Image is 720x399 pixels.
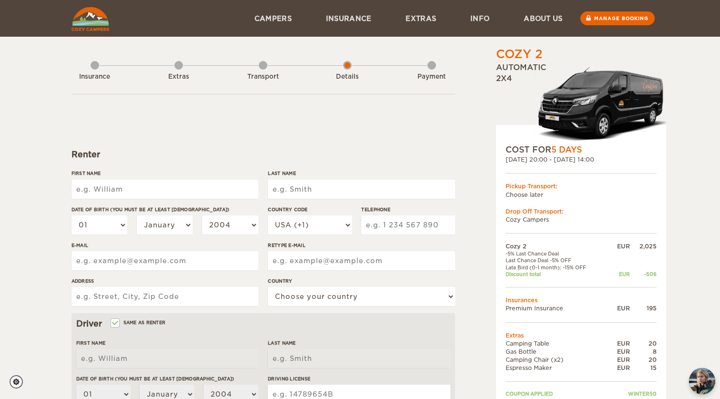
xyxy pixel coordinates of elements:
div: EUR [607,356,629,364]
div: EUR [607,348,629,356]
td: -5% Last Chance Deal [506,250,607,257]
div: 15 [630,364,657,372]
div: [DATE] 20:00 - [DATE] 14:00 [506,155,657,164]
div: Pickup Transport: [506,182,657,190]
div: Renter [71,149,455,160]
td: Coupon applied [506,390,607,397]
input: e.g. Smith [268,349,450,368]
div: Payment [406,72,458,82]
td: Premium Insurance [506,304,607,312]
div: 20 [630,356,657,364]
div: EUR [607,304,629,312]
input: e.g. William [76,349,258,368]
div: 195 [630,304,657,312]
div: 20 [630,339,657,348]
input: e.g. William [71,180,258,199]
td: Camping Table [506,339,607,348]
label: Retype E-mail [268,242,455,249]
td: Camping Chair (x2) [506,356,607,364]
button: chat-button [689,368,715,394]
label: First Name [71,170,258,177]
td: Cozy Campers [506,215,657,224]
input: Same as renter [112,321,118,327]
div: Drop Off Transport: [506,207,657,215]
label: Country Code [268,206,352,213]
div: Driver [76,318,450,329]
label: Date of birth (You must be at least [DEMOGRAPHIC_DATA]) [71,206,258,213]
label: Last Name [268,339,450,347]
div: COST FOR [506,144,657,155]
div: EUR [607,339,629,348]
label: Last Name [268,170,455,177]
label: Telephone [361,206,455,213]
span: 5 Days [551,145,582,154]
td: Extras [506,331,657,339]
label: Address [71,277,258,285]
td: Gas Bottle [506,348,607,356]
label: E-mail [71,242,258,249]
label: Country [268,277,455,285]
img: Cozy Campers [71,7,109,31]
td: Discount total [506,271,607,277]
img: Langur-m-c-logo-2.png [534,65,666,144]
div: -506 [630,271,657,277]
td: Late Bird (0-1 month): -15% OFF [506,264,607,271]
td: Last Chance Deal -5% OFF [506,257,607,264]
td: Cozy 2 [506,242,607,250]
td: Espresso Maker [506,364,607,372]
div: Extras [152,72,205,82]
div: Transport [237,72,289,82]
td: Choose later [506,191,657,199]
div: Insurance [69,72,121,82]
div: EUR [607,242,629,250]
input: e.g. example@example.com [71,251,258,270]
td: WINTER50 [607,390,656,397]
div: 2,025 [630,242,657,250]
div: Details [321,72,374,82]
div: Automatic 2x4 [496,62,666,144]
label: First Name [76,339,258,347]
td: Insurances [506,296,657,304]
div: 8 [630,348,657,356]
img: Freyja at Cozy Campers [689,368,715,394]
div: EUR [607,364,629,372]
label: Driving License [268,375,450,382]
div: Cozy 2 [496,46,542,62]
label: Same as renter [112,318,166,327]
input: e.g. 1 234 567 890 [361,215,455,235]
input: e.g. example@example.com [268,251,455,270]
label: Date of birth (You must be at least [DEMOGRAPHIC_DATA]) [76,375,258,382]
div: EUR [607,271,629,277]
a: Manage booking [580,11,655,25]
input: e.g. Street, City, Zip Code [71,287,258,306]
a: Cookie settings [10,375,29,389]
input: e.g. Smith [268,180,455,199]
